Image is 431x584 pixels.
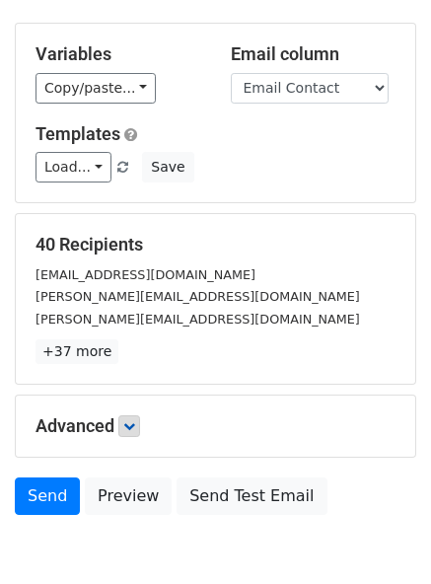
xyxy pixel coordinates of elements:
h5: Email column [231,43,396,65]
button: Save [142,152,193,182]
a: +37 more [36,339,118,364]
a: Preview [85,477,172,515]
h5: Variables [36,43,201,65]
small: [PERSON_NAME][EMAIL_ADDRESS][DOMAIN_NAME] [36,312,360,327]
a: Send Test Email [177,477,326,515]
iframe: Chat Widget [332,489,431,584]
small: [EMAIL_ADDRESS][DOMAIN_NAME] [36,267,255,282]
a: Load... [36,152,111,182]
h5: 40 Recipients [36,234,395,255]
a: Send [15,477,80,515]
a: Templates [36,123,120,144]
h5: Advanced [36,415,395,437]
small: [PERSON_NAME][EMAIL_ADDRESS][DOMAIN_NAME] [36,289,360,304]
a: Copy/paste... [36,73,156,104]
